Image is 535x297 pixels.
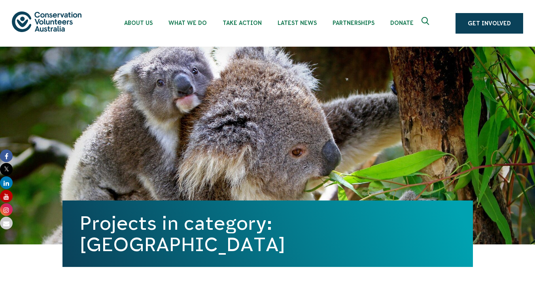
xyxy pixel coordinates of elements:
[456,13,523,34] a: Get Involved
[168,20,207,26] span: What We Do
[333,20,374,26] span: Partnerships
[80,212,456,255] h1: Projects in category: [GEOGRAPHIC_DATA]
[278,20,317,26] span: Latest News
[390,20,414,26] span: Donate
[223,20,262,26] span: Take Action
[124,20,153,26] span: About Us
[422,17,431,30] span: Expand search box
[12,11,81,32] img: logo.svg
[417,14,436,33] button: Expand search box Close search box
